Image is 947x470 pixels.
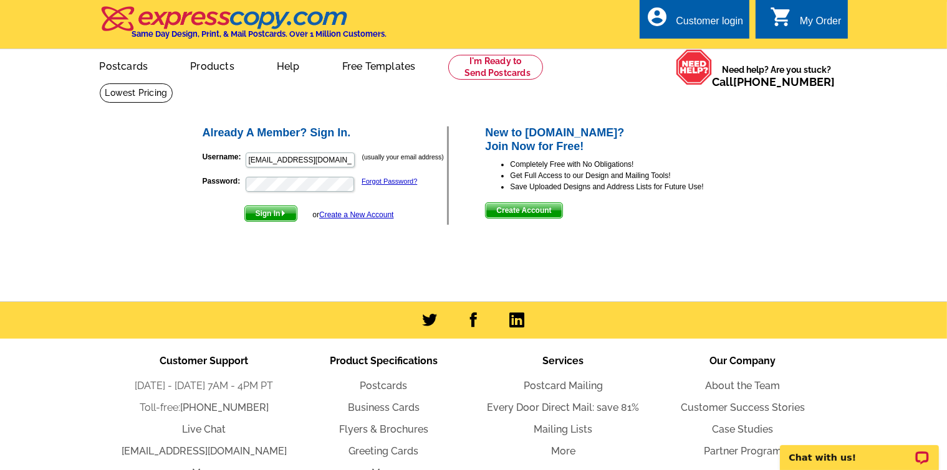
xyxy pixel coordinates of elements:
[713,423,774,435] a: Case Studies
[770,14,842,29] a: shopping_cart My Order
[734,75,835,88] a: [PHONE_NUMBER]
[713,75,835,88] span: Call
[203,126,448,140] h2: Already A Member? Sign In.
[203,176,244,187] label: Password:
[160,355,249,367] span: Customer Support
[122,445,287,457] a: [EMAIL_ADDRESS][DOMAIN_NAME]
[770,6,792,28] i: shopping_cart
[646,14,743,29] a: account_circle Customer login
[485,126,746,153] h2: New to [DOMAIN_NAME]? Join Now for Free!
[319,210,393,219] a: Create a New Account
[132,29,387,39] h4: Same Day Design, Print, & Mail Postcards. Over 1 Million Customers.
[543,355,584,367] span: Services
[80,50,168,80] a: Postcards
[115,378,294,393] li: [DATE] - [DATE] 7AM - 4PM PT
[510,181,746,192] li: Save Uploaded Designs and Address Lists for Future Use!
[245,206,297,221] span: Sign In
[257,50,320,80] a: Help
[170,50,254,80] a: Products
[100,15,387,39] a: Same Day Design, Print, & Mail Postcards. Over 1 Million Customers.
[706,380,781,392] a: About the Team
[362,153,444,161] small: (usually your email address)
[551,445,575,457] a: More
[646,6,668,28] i: account_circle
[349,445,419,457] a: Greeting Cards
[322,50,436,80] a: Free Templates
[710,355,776,367] span: Our Company
[485,202,562,219] button: Create Account
[281,210,286,216] img: button-next-arrow-white.png
[330,355,438,367] span: Product Specifications
[486,203,562,218] span: Create Account
[704,445,782,457] a: Partner Program
[510,170,746,181] li: Get Full Access to our Design and Mailing Tools!
[360,380,408,392] a: Postcards
[772,431,947,470] iframe: LiveChat chat widget
[312,209,393,220] div: or
[488,402,640,413] a: Every Door Direct Mail: save 81%
[510,159,746,170] li: Completely Free with No Obligations!
[348,402,420,413] a: Business Cards
[524,380,603,392] a: Postcard Mailing
[800,16,842,33] div: My Order
[180,402,269,413] a: [PHONE_NUMBER]
[115,400,294,415] li: Toll-free:
[203,151,244,162] label: Username:
[244,205,297,222] button: Sign In
[676,16,743,33] div: Customer login
[534,423,593,435] a: Mailing Lists
[362,177,417,185] a: Forgot Password?
[183,423,226,435] a: Live Chat
[681,402,805,413] a: Customer Success Stories
[339,423,428,435] a: Flyers & Brochures
[676,49,713,85] img: help
[713,63,842,88] span: Need help? Are you stuck?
